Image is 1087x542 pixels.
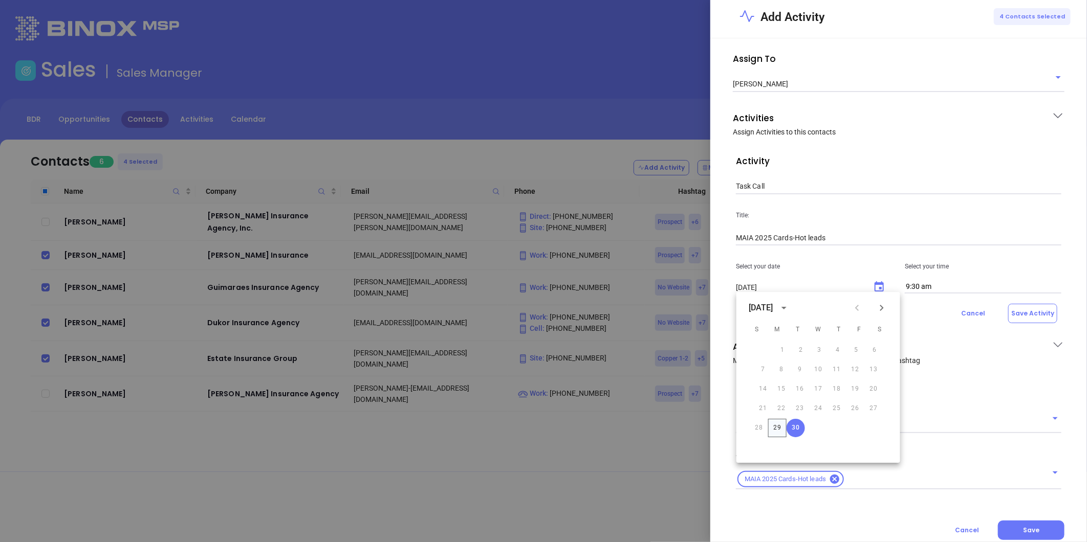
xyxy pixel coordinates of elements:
[749,302,773,314] div: [DATE]
[736,231,1061,246] input: Title
[998,521,1064,540] button: Save
[733,51,1064,67] p: Assign To
[733,128,836,136] span: Assign Activities to this contacts
[830,320,848,340] span: Thursday
[787,419,805,437] button: 30
[736,283,863,291] input: MM/DD/YYYY
[736,210,1061,221] p: Title:
[1023,526,1039,534] span: Save
[768,419,787,437] button: 29
[809,320,828,340] span: Wednesday
[994,8,1071,25] div: 4 Contacts Selected
[723,13,735,25] button: Close
[725,332,1073,372] div: ActionsMove this contact to a new stage or assign them a hashtag
[1048,465,1062,480] button: Open
[936,521,998,540] button: Cancel
[725,104,1073,144] div: ActivitiesAssign Activities to this contacts
[961,309,985,318] span: Cancel
[738,475,832,484] span: MAIA 2025 Cards-Hot leads
[871,320,889,340] span: Saturday
[850,320,868,340] span: Friday
[760,10,824,24] span: Add Activity
[776,300,792,315] button: calendar view is open, switch to year view
[737,471,844,487] div: MAIA 2025 Cards-Hot leads
[867,275,892,299] button: Choose date, selected date is Sep 30, 2025
[942,304,1004,323] button: Cancel
[768,320,787,340] span: Monday
[1051,70,1066,84] button: Open
[869,296,894,320] button: Next month
[736,179,1061,194] input: Activity Type
[736,153,1061,169] p: Activity
[733,338,1046,355] p: Actions
[1048,411,1062,425] button: Open
[905,261,1061,272] p: Select your time
[789,320,807,340] span: Tuesday
[736,261,893,272] p: Select your date
[748,320,766,340] span: Sunday
[733,356,920,365] span: Move this contact to a new stage or assign them a hashtag
[1008,304,1057,323] button: Save Activity
[733,110,1046,126] p: Activities
[955,526,979,534] span: Cancel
